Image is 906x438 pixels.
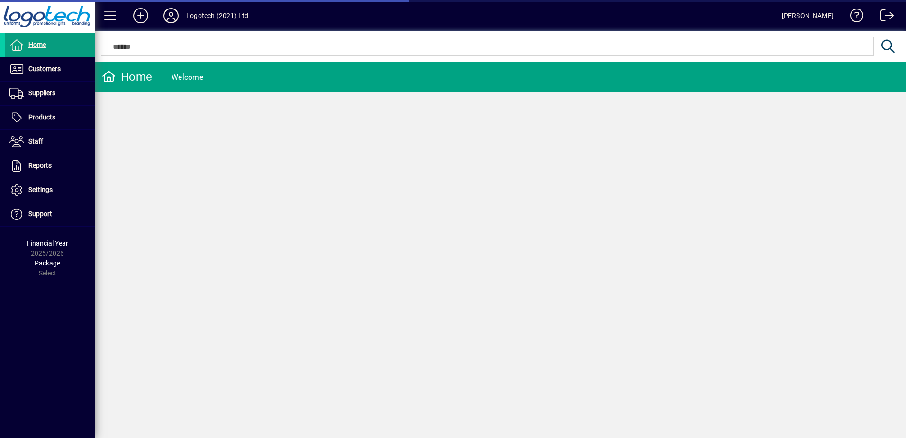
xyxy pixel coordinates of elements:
div: Welcome [172,70,203,85]
span: Home [28,41,46,48]
span: Suppliers [28,89,55,97]
span: Financial Year [27,239,68,247]
a: Staff [5,130,95,154]
span: Support [28,210,52,218]
span: Customers [28,65,61,73]
a: Support [5,202,95,226]
a: Suppliers [5,82,95,105]
a: Products [5,106,95,129]
span: Settings [28,186,53,193]
span: Products [28,113,55,121]
div: Logotech (2021) Ltd [186,8,248,23]
div: Home [102,69,152,84]
a: Logout [873,2,894,33]
button: Profile [156,7,186,24]
span: Reports [28,162,52,169]
a: Settings [5,178,95,202]
div: [PERSON_NAME] [782,8,834,23]
a: Customers [5,57,95,81]
a: Reports [5,154,95,178]
button: Add [126,7,156,24]
span: Package [35,259,60,267]
span: Staff [28,137,43,145]
a: Knowledge Base [843,2,864,33]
